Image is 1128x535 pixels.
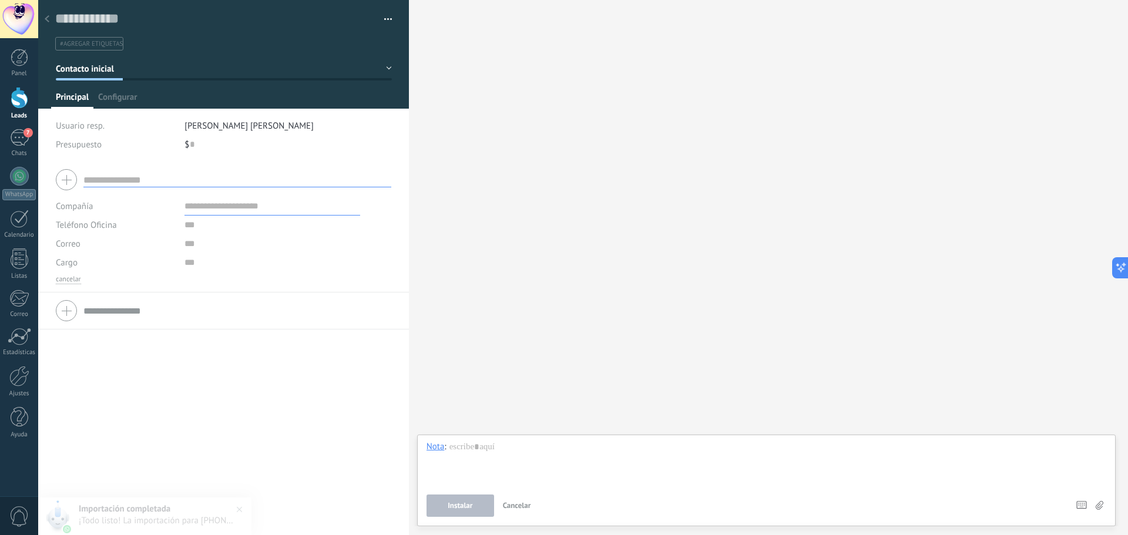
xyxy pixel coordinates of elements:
[448,502,472,510] span: Instalar
[444,441,446,453] span: :
[79,515,234,526] span: ¡Todo listo! La importación para [PHONE_NUMBER] está completa. Tus datos de WhatsApp están listos...
[503,500,531,510] span: Cancelar
[60,40,123,48] span: #agregar etiquetas
[2,431,36,439] div: Ayuda
[63,525,71,533] img: waba.svg
[56,258,78,267] span: Cargo
[56,139,102,150] span: Presupuesto
[498,494,536,517] button: Cancelar
[231,501,248,518] img: close_notification.svg
[98,92,137,109] span: Configurar
[2,231,36,239] div: Calendario
[56,116,176,135] div: Usuario resp.
[2,150,36,157] div: Chats
[2,70,36,78] div: Panel
[56,216,117,234] button: Teléfono Oficina
[56,234,80,253] button: Correo
[2,272,36,280] div: Listas
[2,311,36,318] div: Correo
[2,390,36,398] div: Ajustes
[56,92,89,109] span: Principal
[184,120,313,132] span: [PERSON_NAME] [PERSON_NAME]
[56,120,105,132] span: Usuario resp.
[427,494,494,517] button: Instalar
[2,112,36,120] div: Leads
[56,275,81,284] button: cancelar
[2,189,36,200] div: WhatsApp
[56,220,117,231] span: Teléfono Oficina
[23,128,33,137] span: 7
[2,349,36,356] div: Estadísticas
[79,503,170,514] span: Importación completada
[56,135,176,154] div: Presupuesto
[56,253,176,272] div: Cargo
[56,202,93,211] label: Compañía
[56,238,80,250] span: Correo
[184,135,391,154] div: $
